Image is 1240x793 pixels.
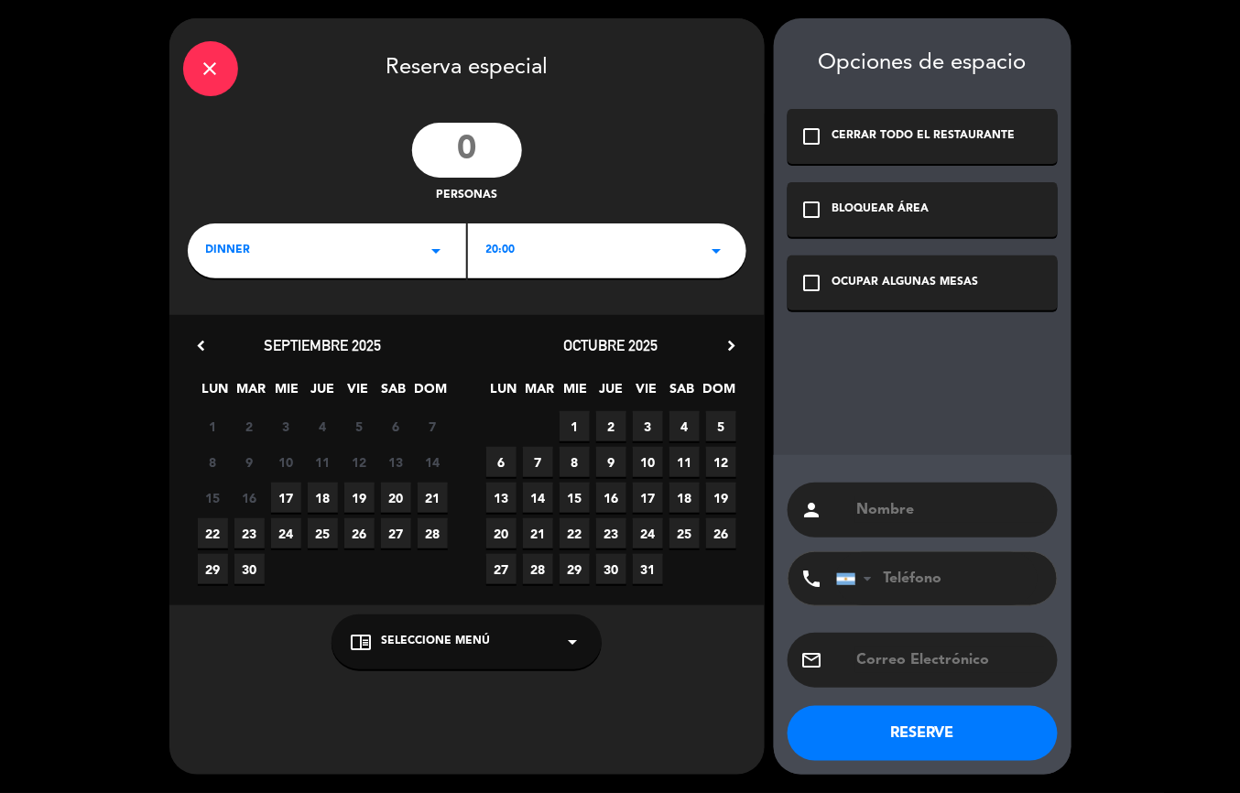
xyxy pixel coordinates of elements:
span: 9 [596,447,626,477]
span: 26 [706,518,736,549]
span: 24 [633,518,663,549]
span: 19 [344,483,375,513]
span: 19 [706,483,736,513]
span: 26 [344,518,375,549]
span: SAB [668,378,698,408]
i: chrome_reader_mode [350,631,372,653]
span: 20 [381,483,411,513]
span: JUE [596,378,626,408]
span: 7 [523,447,553,477]
span: MAR [525,378,555,408]
span: 13 [381,447,411,477]
span: 20:00 [486,242,516,260]
span: 3 [633,411,663,441]
input: 0 [412,123,522,178]
input: Correo Electrónico [855,647,1044,673]
div: Reserva especial [169,18,765,114]
div: CERRAR TODO EL RESTAURANTE [832,127,1016,146]
span: 10 [633,447,663,477]
i: close [200,58,222,80]
i: person [801,499,823,521]
span: 31 [633,554,663,584]
span: 16 [596,483,626,513]
span: DINNER [206,242,251,260]
span: 23 [234,518,265,549]
span: 21 [523,518,553,549]
i: arrow_drop_down [561,631,583,653]
span: 6 [381,411,411,441]
div: BLOQUEAR ÁREA [832,201,930,219]
span: VIE [343,378,374,408]
span: 30 [596,554,626,584]
i: email [801,649,823,671]
span: 2 [596,411,626,441]
span: 13 [486,483,517,513]
span: Seleccione Menú [381,633,490,651]
span: septiembre 2025 [264,336,381,354]
span: 8 [198,447,228,477]
i: arrow_drop_down [706,240,728,262]
span: 18 [308,483,338,513]
span: 27 [381,518,411,549]
div: OCUPAR ALGUNAS MESAS [832,274,979,292]
span: 28 [418,518,448,549]
input: Nombre [855,497,1044,523]
span: 30 [234,554,265,584]
span: octubre 2025 [564,336,658,354]
span: 17 [633,483,663,513]
span: 10 [271,447,301,477]
span: 8 [560,447,590,477]
span: 23 [596,518,626,549]
span: MIE [560,378,591,408]
span: 21 [418,483,448,513]
span: 20 [486,518,517,549]
span: 18 [669,483,700,513]
i: check_box_outline_blank [801,272,823,294]
span: 7 [418,411,448,441]
span: VIE [632,378,662,408]
span: 14 [418,447,448,477]
span: 1 [198,411,228,441]
span: 12 [344,447,375,477]
span: 28 [523,554,553,584]
i: check_box_outline_blank [801,125,823,147]
span: 3 [271,411,301,441]
span: 29 [560,554,590,584]
div: Opciones de espacio [788,50,1058,77]
span: 25 [669,518,700,549]
span: 6 [486,447,517,477]
span: 14 [523,483,553,513]
span: 12 [706,447,736,477]
input: Teléfono [836,552,1038,605]
span: 5 [344,411,375,441]
i: phone [801,568,823,590]
span: 5 [706,411,736,441]
span: 11 [669,447,700,477]
span: 24 [271,518,301,549]
span: personas [436,187,497,205]
span: 4 [669,411,700,441]
div: Argentina: +54 [837,553,879,604]
span: 17 [271,483,301,513]
span: 4 [308,411,338,441]
span: 1 [560,411,590,441]
span: 2 [234,411,265,441]
span: 22 [198,518,228,549]
span: 16 [234,483,265,513]
i: chevron_left [192,336,212,355]
span: SAB [379,378,409,408]
i: arrow_drop_down [426,240,448,262]
span: 22 [560,518,590,549]
span: LUN [489,378,519,408]
span: DOM [415,378,445,408]
span: JUE [308,378,338,408]
span: 15 [560,483,590,513]
i: chevron_right [723,336,742,355]
button: RESERVE [788,706,1058,761]
span: MIE [272,378,302,408]
span: MAR [236,378,266,408]
i: check_box_outline_blank [801,199,823,221]
span: 29 [198,554,228,584]
span: 11 [308,447,338,477]
span: DOM [703,378,734,408]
